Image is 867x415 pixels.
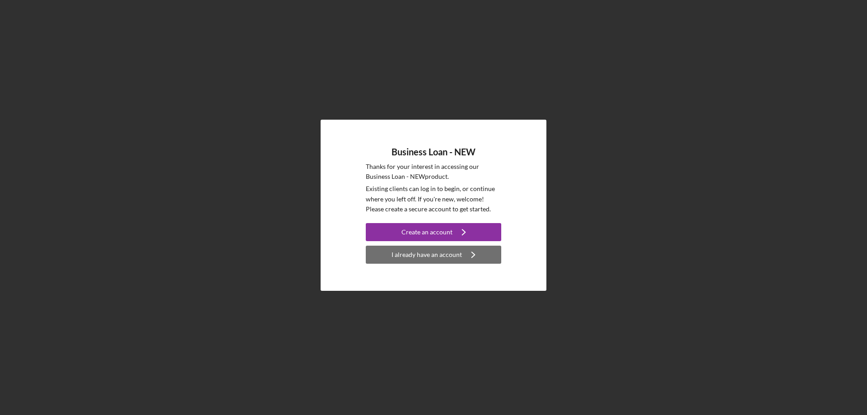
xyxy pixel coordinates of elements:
[392,246,462,264] div: I already have an account
[366,246,501,264] button: I already have an account
[392,147,475,157] h4: Business Loan - NEW
[366,184,501,214] p: Existing clients can log in to begin, or continue where you left off. If you're new, welcome! Ple...
[366,223,501,241] button: Create an account
[401,223,452,241] div: Create an account
[366,162,501,182] p: Thanks for your interest in accessing our Business Loan - NEW product.
[366,223,501,243] a: Create an account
